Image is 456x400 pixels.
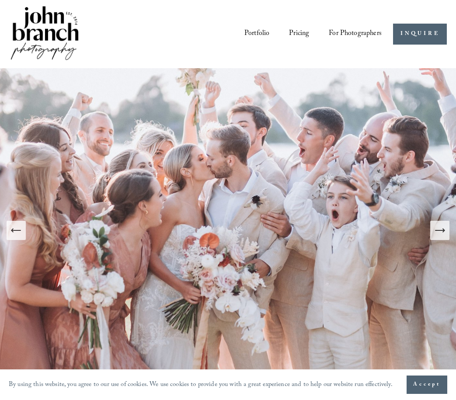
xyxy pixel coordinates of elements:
a: Pricing [289,27,309,42]
img: John Branch IV Photography [9,4,80,63]
a: folder dropdown [329,27,382,42]
button: Accept [407,376,447,394]
span: For Photographers [329,27,382,41]
button: Next Slide [430,221,449,240]
button: Previous Slide [7,221,26,240]
p: By using this website, you agree to our use of cookies. We use cookies to provide you with a grea... [9,379,393,391]
span: Accept [413,380,441,389]
a: Portfolio [244,27,269,42]
a: INQUIRE [393,24,447,45]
